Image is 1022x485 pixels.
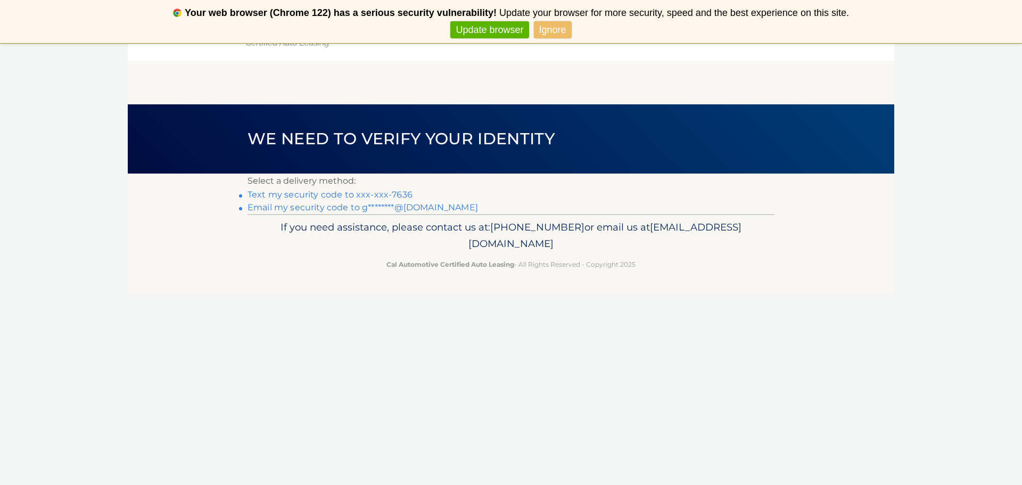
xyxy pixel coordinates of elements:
[534,21,572,39] a: Ignore
[386,260,514,268] strong: Cal Automotive Certified Auto Leasing
[254,259,768,270] p: - All Rights Reserved - Copyright 2025
[490,221,584,233] span: [PHONE_NUMBER]
[254,219,768,253] p: If you need assistance, please contact us at: or email us at
[248,202,478,212] a: Email my security code to g********@[DOMAIN_NAME]
[185,7,497,18] b: Your web browser (Chrome 122) has a serious security vulnerability!
[248,190,413,200] a: Text my security code to xxx-xxx-7636
[248,129,555,149] span: We need to verify your identity
[499,7,849,18] span: Update your browser for more security, speed and the best experience on this site.
[248,174,774,188] p: Select a delivery method:
[450,21,529,39] a: Update browser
